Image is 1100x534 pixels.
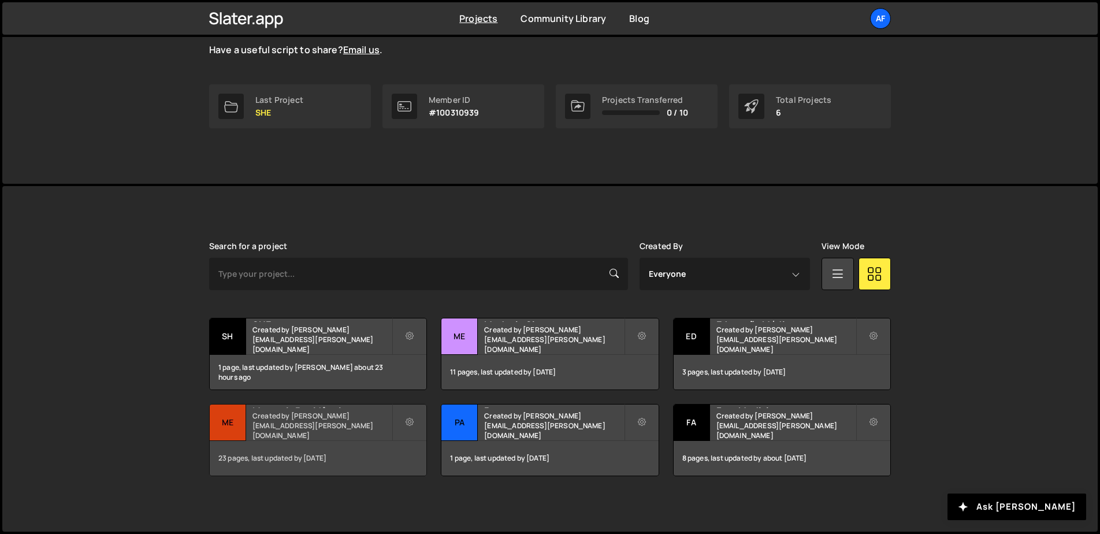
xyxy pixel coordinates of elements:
a: Email us [343,43,380,56]
button: Ask [PERSON_NAME] [947,494,1086,520]
div: Last Project [255,95,303,105]
h2: Medcel - Site [484,318,623,322]
small: Created by [PERSON_NAME][EMAIL_ADDRESS][PERSON_NAME][DOMAIN_NAME] [716,411,856,440]
a: Blog [629,12,649,25]
a: Me Medcel - Site Created by [PERSON_NAME][EMAIL_ADDRESS][PERSON_NAME][DOMAIN_NAME] 11 pages, last... [441,318,659,390]
div: SH [210,318,246,355]
a: Fa Faça Medicina Created by [PERSON_NAME][EMAIL_ADDRESS][PERSON_NAME][DOMAIN_NAME] 8 pages, last ... [673,404,891,476]
p: 6 [776,108,831,117]
label: Created By [640,242,683,251]
div: 1 page, last updated by [PERSON_NAME] about 23 hours ago [210,355,426,390]
h2: Mentoria Residência [252,405,392,408]
div: 1 page, last updated by [DATE] [441,441,658,476]
a: Pa Papers Created by [PERSON_NAME][EMAIL_ADDRESS][PERSON_NAME][DOMAIN_NAME] 1 page, last updated ... [441,404,659,476]
h2: Educação Médica [716,318,856,322]
label: View Mode [822,242,864,251]
a: Ed Educação Médica Created by [PERSON_NAME][EMAIL_ADDRESS][PERSON_NAME][DOMAIN_NAME] 3 pages, las... [673,318,891,390]
a: Community Library [521,12,606,25]
small: Created by [PERSON_NAME][EMAIL_ADDRESS][PERSON_NAME][DOMAIN_NAME] [716,325,856,354]
a: Last Project SHE [209,84,371,128]
small: Created by [PERSON_NAME][EMAIL_ADDRESS][PERSON_NAME][DOMAIN_NAME] [252,325,392,354]
small: Created by [PERSON_NAME][EMAIL_ADDRESS][PERSON_NAME][DOMAIN_NAME] [484,411,623,440]
label: Search for a project [209,242,287,251]
input: Type your project... [209,258,628,290]
div: Total Projects [776,95,831,105]
div: 11 pages, last updated by [DATE] [441,355,658,390]
div: Pa [441,405,478,441]
h2: Papers [484,405,623,408]
div: Member ID [429,95,480,105]
a: Projects [459,12,497,25]
div: 8 pages, last updated by about [DATE] [674,441,890,476]
p: #100310939 [429,108,480,117]
small: Created by [PERSON_NAME][EMAIL_ADDRESS][PERSON_NAME][DOMAIN_NAME] [252,411,392,440]
div: 23 pages, last updated by [DATE] [210,441,426,476]
div: Projects Transferred [602,95,688,105]
a: Me Mentoria Residência Created by [PERSON_NAME][EMAIL_ADDRESS][PERSON_NAME][DOMAIN_NAME] 23 pages... [209,404,427,476]
div: Ed [674,318,710,355]
a: Af [870,8,891,29]
small: Created by [PERSON_NAME][EMAIL_ADDRESS][PERSON_NAME][DOMAIN_NAME] [484,325,623,354]
div: Me [441,318,478,355]
p: SHE [255,108,303,117]
h2: Faça Medicina [716,405,856,408]
span: 0 / 10 [667,108,688,117]
a: SH SHE Created by [PERSON_NAME][EMAIL_ADDRESS][PERSON_NAME][DOMAIN_NAME] 1 page, last updated by ... [209,318,427,390]
div: Me [210,405,246,441]
div: Fa [674,405,710,441]
h2: SHE [252,318,392,322]
div: 3 pages, last updated by [DATE] [674,355,890,390]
